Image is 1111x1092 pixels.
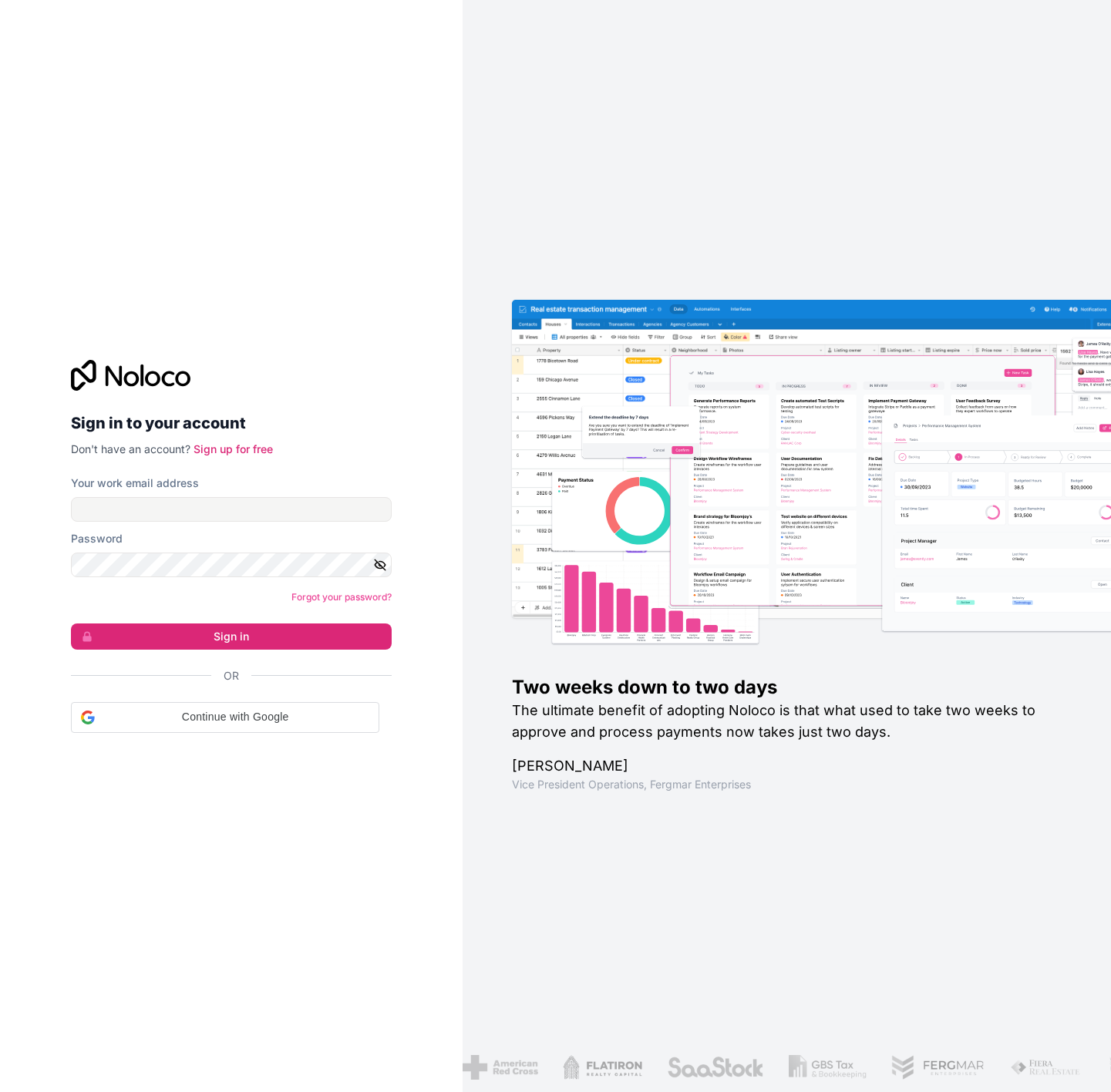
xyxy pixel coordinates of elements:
h1: [PERSON_NAME] [512,755,1062,777]
h2: The ultimate benefit of adopting Noloco is that what used to take two weeks to approve and proces... [512,700,1062,743]
label: Password [71,531,123,546]
span: Don't have an account? [71,442,190,455]
div: Continue with Google [71,702,379,733]
img: /assets/saastock-C6Zbiodz.png [667,1055,764,1080]
span: Continue with Google [101,709,369,725]
h2: Sign in to your account [71,409,392,437]
h1: Vice President Operations , Fergmar Enterprises [512,777,1062,792]
img: /assets/american-red-cross-BAupjrZR.png [463,1055,537,1080]
button: Sign in [71,623,392,650]
img: /assets/flatiron-C8eUkumj.png [563,1055,643,1080]
img: /assets/gbstax-C-GtDUiK.png [789,1055,867,1080]
h1: Two weeks down to two days [512,675,1062,700]
input: Email address [71,497,392,522]
img: /assets/fiera-fwj2N5v4.png [1010,1055,1082,1080]
a: Forgot your password? [291,591,392,603]
img: /assets/fergmar-CudnrXN5.png [891,1055,985,1080]
a: Sign up for free [194,442,273,455]
span: Or [224,668,239,684]
input: Password [71,553,392,577]
label: Your work email address [71,475,199,491]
